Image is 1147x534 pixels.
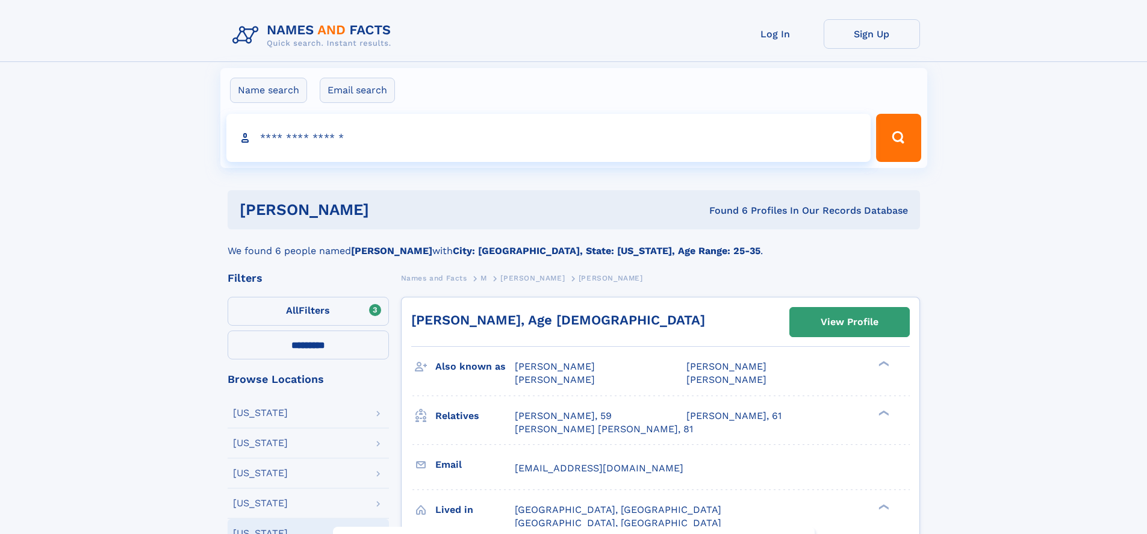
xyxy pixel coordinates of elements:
[233,408,288,418] div: [US_STATE]
[790,308,909,337] a: View Profile
[230,78,307,103] label: Name search
[435,455,515,475] h3: Email
[480,274,487,282] span: M
[875,409,890,417] div: ❯
[500,274,565,282] span: [PERSON_NAME]
[233,468,288,478] div: [US_STATE]
[480,270,487,285] a: M
[686,374,766,385] span: [PERSON_NAME]
[351,245,432,256] b: [PERSON_NAME]
[686,409,782,423] a: [PERSON_NAME], 61
[876,114,921,162] button: Search Button
[411,312,705,328] a: [PERSON_NAME], Age [DEMOGRAPHIC_DATA]
[233,498,288,508] div: [US_STATE]
[320,78,395,103] label: Email search
[875,503,890,511] div: ❯
[228,229,920,258] div: We found 6 people named with .
[401,270,467,285] a: Names and Facts
[727,19,824,49] a: Log In
[500,270,565,285] a: [PERSON_NAME]
[515,409,612,423] a: [PERSON_NAME], 59
[435,406,515,426] h3: Relatives
[875,360,890,368] div: ❯
[515,423,693,436] a: [PERSON_NAME] [PERSON_NAME], 81
[515,462,683,474] span: [EMAIL_ADDRESS][DOMAIN_NAME]
[228,273,389,284] div: Filters
[515,517,721,529] span: [GEOGRAPHIC_DATA], [GEOGRAPHIC_DATA]
[686,361,766,372] span: [PERSON_NAME]
[453,245,760,256] b: City: [GEOGRAPHIC_DATA], State: [US_STATE], Age Range: 25-35
[435,500,515,520] h3: Lived in
[228,19,401,52] img: Logo Names and Facts
[228,374,389,385] div: Browse Locations
[821,308,878,336] div: View Profile
[579,274,643,282] span: [PERSON_NAME]
[515,361,595,372] span: [PERSON_NAME]
[240,202,539,217] h1: [PERSON_NAME]
[228,297,389,326] label: Filters
[226,114,871,162] input: search input
[233,438,288,448] div: [US_STATE]
[515,504,721,515] span: [GEOGRAPHIC_DATA], [GEOGRAPHIC_DATA]
[539,204,908,217] div: Found 6 Profiles In Our Records Database
[286,305,299,316] span: All
[435,356,515,377] h3: Also known as
[824,19,920,49] a: Sign Up
[515,374,595,385] span: [PERSON_NAME]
